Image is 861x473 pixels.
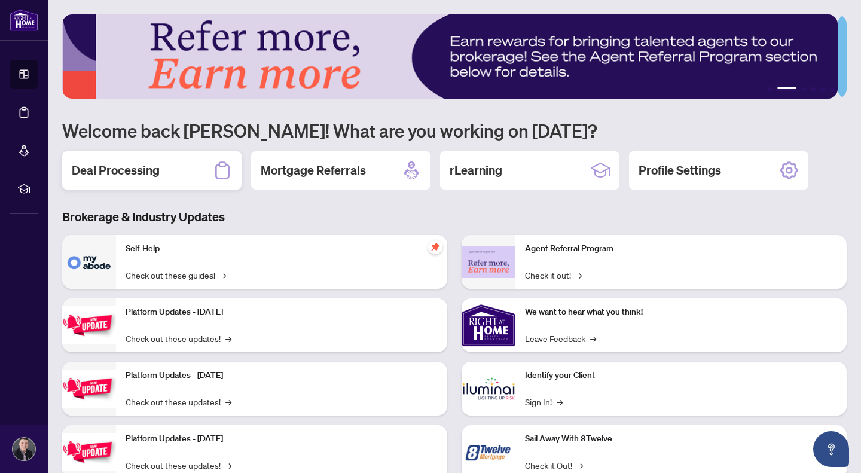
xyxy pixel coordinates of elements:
a: Check out these updates!→ [126,332,231,345]
img: We want to hear what you think! [462,298,515,352]
img: Agent Referral Program [462,246,515,279]
p: Platform Updates - [DATE] [126,432,438,445]
button: 4 [811,87,816,91]
span: → [576,268,582,282]
button: 5 [820,87,825,91]
button: 3 [801,87,806,91]
span: → [225,395,231,408]
h2: Profile Settings [639,162,721,179]
button: 2 [777,87,796,91]
a: Check it Out!→ [525,459,583,472]
img: Self-Help [62,235,116,289]
span: → [577,459,583,472]
span: → [225,332,231,345]
img: Profile Icon [13,438,35,460]
a: Sign In!→ [525,395,563,408]
span: → [225,459,231,472]
h1: Welcome back [PERSON_NAME]! What are you working on [DATE]? [62,119,847,142]
p: We want to hear what you think! [525,306,837,319]
p: Identify your Client [525,369,837,382]
span: → [557,395,563,408]
button: 6 [830,87,835,91]
p: Platform Updates - [DATE] [126,306,438,319]
a: Check out these updates!→ [126,395,231,408]
a: Check it out!→ [525,268,582,282]
p: Sail Away With 8Twelve [525,432,837,445]
button: Open asap [813,431,849,467]
img: Slide 1 [62,14,838,99]
span: pushpin [428,240,442,254]
img: Platform Updates - June 23, 2025 [62,433,116,471]
a: Check out these guides!→ [126,268,226,282]
p: Agent Referral Program [525,242,837,255]
h2: Mortgage Referrals [261,162,366,179]
p: Platform Updates - [DATE] [126,369,438,382]
img: Platform Updates - July 21, 2025 [62,306,116,344]
h3: Brokerage & Industry Updates [62,209,847,225]
span: → [590,332,596,345]
img: Platform Updates - July 8, 2025 [62,370,116,407]
span: → [220,268,226,282]
button: 1 [768,87,773,91]
img: Identify your Client [462,362,515,416]
img: logo [10,9,38,31]
a: Leave Feedback→ [525,332,596,345]
h2: rLearning [450,162,502,179]
a: Check out these updates!→ [126,459,231,472]
h2: Deal Processing [72,162,160,179]
p: Self-Help [126,242,438,255]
